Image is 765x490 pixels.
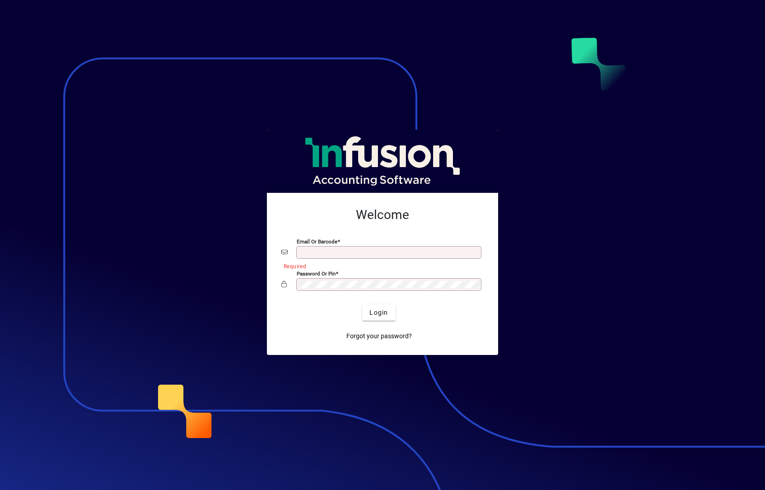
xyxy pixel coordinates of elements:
[362,304,395,321] button: Login
[297,271,336,277] mat-label: Password or Pin
[346,331,412,341] span: Forgot your password?
[369,308,388,317] span: Login
[343,328,415,344] a: Forgot your password?
[281,207,484,223] h2: Welcome
[297,238,337,245] mat-label: Email or Barcode
[284,261,476,271] mat-error: Required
